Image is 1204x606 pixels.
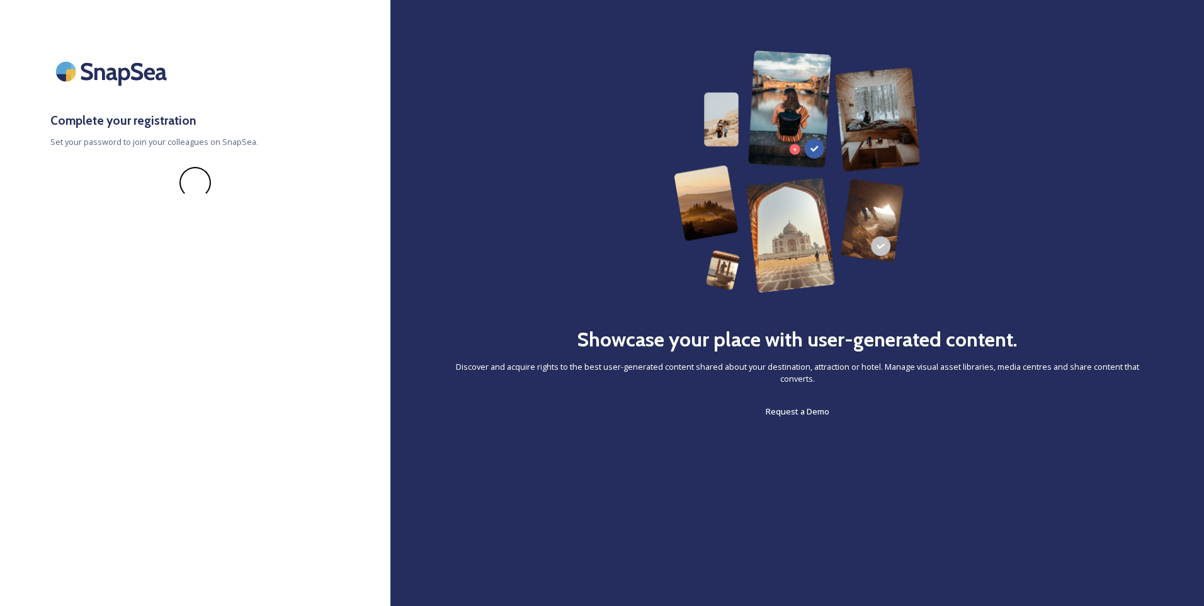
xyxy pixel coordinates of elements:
h2: Showcase your place with user-generated content. [577,324,1018,355]
span: Discover and acquire rights to the best user-generated content shared about your destination, att... [441,361,1154,385]
h3: Complete your registration [50,111,340,130]
span: Request a Demo [766,406,829,417]
img: 63b42ca75bacad526042e722_Group%20154-p-800.png [674,50,921,293]
span: Set your password to join your colleagues on SnapSea. [50,136,340,148]
img: SnapSea Logo [50,50,176,93]
a: Request a Demo [766,404,829,419]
